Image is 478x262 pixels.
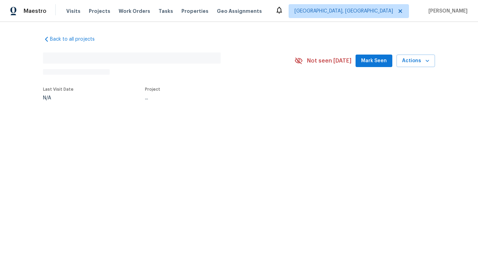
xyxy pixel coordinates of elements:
[307,57,351,64] span: Not seen [DATE]
[24,8,46,15] span: Maestro
[295,8,393,15] span: [GEOGRAPHIC_DATA], [GEOGRAPHIC_DATA]
[159,9,173,14] span: Tasks
[217,8,262,15] span: Geo Assignments
[396,55,435,67] button: Actions
[181,8,208,15] span: Properties
[145,96,278,100] div: ...
[89,8,110,15] span: Projects
[361,57,387,65] span: Mark Seen
[119,8,150,15] span: Work Orders
[43,96,74,100] div: N/A
[402,57,429,65] span: Actions
[43,87,74,91] span: Last Visit Date
[66,8,80,15] span: Visits
[356,55,392,67] button: Mark Seen
[145,87,160,91] span: Project
[426,8,468,15] span: [PERSON_NAME]
[43,36,110,43] a: Back to all projects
